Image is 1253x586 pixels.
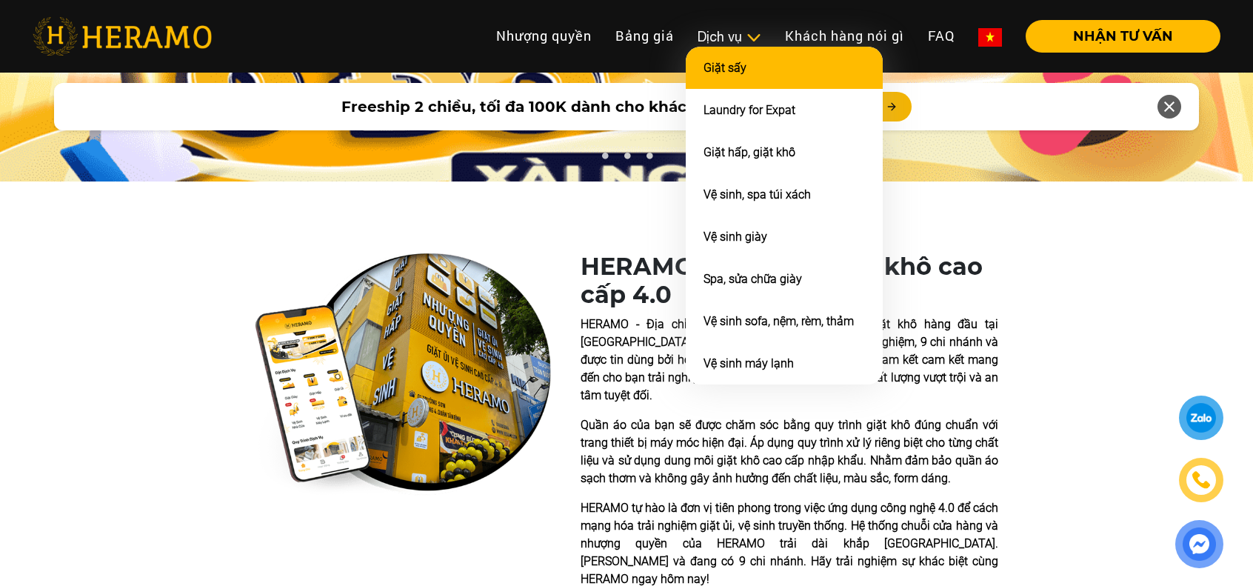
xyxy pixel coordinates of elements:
a: Giặt sấy [704,61,746,75]
a: Vệ sinh sofa, nệm, rèm, thảm [704,314,854,328]
a: Bảng giá [604,20,686,52]
a: NHẬN TƯ VẤN [1014,30,1220,43]
img: heramo-quality-banner [255,253,551,496]
a: Khách hàng nói gì [773,20,916,52]
button: 1 [597,152,612,167]
a: Laundry for Expat [704,103,795,117]
a: Nhượng quyền [484,20,604,52]
span: Freeship 2 chiều, tối đa 100K dành cho khách hàng mới [341,96,775,118]
img: heramo-logo.png [33,17,212,56]
a: Vệ sinh máy lạnh [704,356,794,370]
img: phone-icon [1193,472,1210,488]
p: Quần áo của bạn sẽ được chăm sóc bằng quy trình giặt khô đúng chuẩn với trang thiết bị máy móc hi... [581,416,998,487]
p: HERAMO - Địa chỉ tin cậy cho dịch vụ giặt hấp giặt khô hàng đầu tại [GEOGRAPHIC_DATA]. [PERSON_NA... [581,316,998,404]
a: Giặt hấp, giặt khô [704,145,795,159]
button: NHẬN TƯ VẤN [1026,20,1220,53]
div: Dịch vụ [698,27,761,47]
a: phone-icon [1181,460,1221,500]
a: Vệ sinh giày [704,230,767,244]
button: 2 [619,152,634,167]
a: FAQ [916,20,966,52]
button: 3 [641,152,656,167]
img: subToggleIcon [746,30,761,45]
img: vn-flag.png [978,28,1002,47]
a: Spa, sửa chữa giày [704,272,802,286]
a: Vệ sinh, spa túi xách [704,187,811,202]
h1: HERAMO - Giặt hấp giặt khô cao cấp 4.0 [581,253,998,310]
